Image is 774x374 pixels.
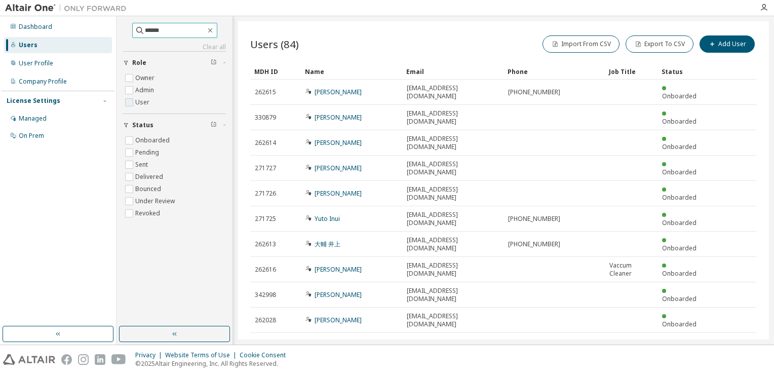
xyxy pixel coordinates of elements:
[135,207,162,219] label: Revoked
[662,269,696,278] span: Onboarded
[132,59,146,67] span: Role
[315,164,362,172] a: [PERSON_NAME]
[609,261,653,278] span: Vaccum Cleaner
[254,63,297,80] div: MDH ID
[255,190,276,198] span: 271726
[315,316,362,324] a: [PERSON_NAME]
[19,41,37,49] div: Users
[135,146,161,159] label: Pending
[662,117,696,126] span: Onboarded
[135,351,165,359] div: Privacy
[662,193,696,202] span: Onboarded
[662,244,696,252] span: Onboarded
[407,160,499,176] span: [EMAIL_ADDRESS][DOMAIN_NAME]
[407,312,499,328] span: [EMAIL_ADDRESS][DOMAIN_NAME]
[508,63,601,80] div: Phone
[135,171,165,183] label: Delivered
[543,35,620,53] button: Import From CSV
[315,290,362,299] a: [PERSON_NAME]
[123,114,226,136] button: Status
[250,37,299,51] span: Users (84)
[255,240,276,248] span: 262613
[61,354,72,365] img: facebook.svg
[508,215,560,223] span: [PHONE_NUMBER]
[135,134,172,146] label: Onboarded
[315,240,340,248] a: 大輔 井上
[407,261,499,278] span: [EMAIL_ADDRESS][DOMAIN_NAME]
[19,59,53,67] div: User Profile
[19,78,67,86] div: Company Profile
[315,113,362,122] a: [PERSON_NAME]
[508,88,560,96] span: [PHONE_NUMBER]
[407,84,499,100] span: [EMAIL_ADDRESS][DOMAIN_NAME]
[255,114,276,122] span: 330879
[662,92,696,100] span: Onboarded
[407,211,499,227] span: [EMAIL_ADDRESS][DOMAIN_NAME]
[5,3,132,13] img: Altair One
[19,115,47,123] div: Managed
[700,35,755,53] button: Add User
[662,142,696,151] span: Onboarded
[315,189,362,198] a: [PERSON_NAME]
[211,121,217,129] span: Clear filter
[135,183,163,195] label: Bounced
[662,218,696,227] span: Onboarded
[315,138,362,147] a: [PERSON_NAME]
[211,59,217,67] span: Clear filter
[315,88,362,96] a: [PERSON_NAME]
[95,354,105,365] img: linkedin.svg
[165,351,240,359] div: Website Terms of Use
[19,132,44,140] div: On Prem
[135,84,156,96] label: Admin
[135,159,150,171] label: Sent
[662,168,696,176] span: Onboarded
[255,164,276,172] span: 271727
[255,266,276,274] span: 262616
[407,287,499,303] span: [EMAIL_ADDRESS][DOMAIN_NAME]
[255,139,276,147] span: 262614
[135,359,292,368] p: © 2025 Altair Engineering, Inc. All Rights Reserved.
[407,109,499,126] span: [EMAIL_ADDRESS][DOMAIN_NAME]
[626,35,693,53] button: Export To CSV
[508,240,560,248] span: [PHONE_NUMBER]
[132,121,153,129] span: Status
[135,72,157,84] label: Owner
[78,354,89,365] img: instagram.svg
[255,215,276,223] span: 271725
[407,185,499,202] span: [EMAIL_ADDRESS][DOMAIN_NAME]
[407,135,499,151] span: [EMAIL_ADDRESS][DOMAIN_NAME]
[255,316,276,324] span: 262028
[123,52,226,74] button: Role
[255,291,276,299] span: 342998
[662,63,704,80] div: Status
[240,351,292,359] div: Cookie Consent
[662,320,696,328] span: Onboarded
[19,23,52,31] div: Dashboard
[406,63,499,80] div: Email
[3,354,55,365] img: altair_logo.svg
[315,214,340,223] a: Yuto Inui
[407,236,499,252] span: [EMAIL_ADDRESS][DOMAIN_NAME]
[305,63,398,80] div: Name
[135,195,177,207] label: Under Review
[135,96,151,108] label: User
[609,63,653,80] div: Job Title
[123,43,226,51] a: Clear all
[255,88,276,96] span: 262615
[7,97,60,105] div: License Settings
[315,265,362,274] a: [PERSON_NAME]
[662,294,696,303] span: Onboarded
[111,354,126,365] img: youtube.svg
